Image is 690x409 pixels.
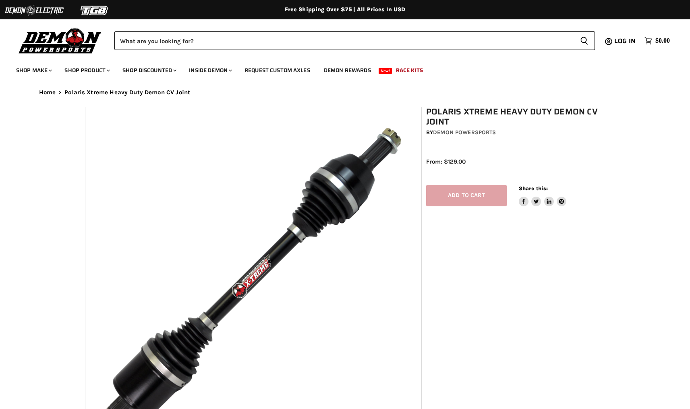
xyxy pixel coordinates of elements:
[390,62,429,79] a: Race Kits
[519,185,548,191] span: Share this:
[58,62,115,79] a: Shop Product
[114,31,595,50] form: Product
[379,68,392,74] span: New!
[10,59,668,79] ul: Main menu
[655,37,670,45] span: $0.00
[426,158,466,165] span: From: $129.00
[183,62,237,79] a: Inside Demon
[614,36,636,46] span: Log in
[433,129,496,136] a: Demon Powersports
[640,35,674,47] a: $0.00
[318,62,377,79] a: Demon Rewards
[64,3,125,18] img: TGB Logo 2
[114,31,574,50] input: Search
[64,89,190,96] span: Polaris Xtreme Heavy Duty Demon CV Joint
[39,89,56,96] a: Home
[16,26,104,55] img: Demon Powersports
[519,185,567,206] aside: Share this:
[426,128,610,137] div: by
[116,62,181,79] a: Shop Discounted
[23,6,667,13] div: Free Shipping Over $75 | All Prices In USD
[574,31,595,50] button: Search
[23,89,667,96] nav: Breadcrumbs
[4,3,64,18] img: Demon Electric Logo 2
[611,37,640,45] a: Log in
[238,62,316,79] a: Request Custom Axles
[426,107,610,127] h1: Polaris Xtreme Heavy Duty Demon CV Joint
[10,62,57,79] a: Shop Make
